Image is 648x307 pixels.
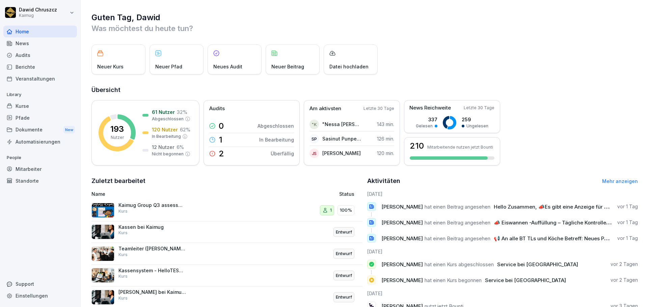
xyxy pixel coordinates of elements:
p: Neuer Beitrag [271,63,304,70]
p: Teamleiter ([PERSON_NAME]) [118,246,186,252]
p: Kurs [118,295,128,301]
p: Status [339,190,354,197]
p: [PERSON_NAME] bei Kaimug ([PERSON_NAME]) [118,289,186,295]
div: Dokumente [3,124,77,136]
p: Sasinut Punpeng [322,135,361,142]
p: Nicht begonnen [152,151,184,157]
p: 193 [110,125,124,133]
p: 62 % [180,126,190,133]
span: [PERSON_NAME] [381,219,423,226]
p: Kaimug [19,13,57,18]
div: Automatisierungen [3,136,77,148]
img: dl77onhohrz39aq74lwupjv4.png [91,224,114,239]
a: Berichte [3,61,77,73]
p: Überfällig [271,150,294,157]
p: 1 [219,136,222,144]
a: Kassen bei KaimugKursEntwurf [91,221,362,243]
p: 100% [340,207,352,214]
div: JS [309,149,319,158]
p: 120 min. [377,150,394,157]
div: "K [309,120,319,129]
p: Gelesen [416,123,433,129]
a: Kaimug Group Q3 assessment (in draft)Kurs1100% [91,199,362,221]
p: 6 % [177,144,184,151]
p: [PERSON_NAME] [322,150,361,157]
h3: 210 [410,142,424,150]
h2: Übersicht [91,85,638,95]
span: [PERSON_NAME] [381,204,423,210]
a: News [3,37,77,49]
a: Home [3,26,77,37]
p: Kassen bei Kaimug [118,224,186,230]
div: SP [309,134,319,144]
p: 337 [416,116,437,123]
p: Letzte 30 Tage [464,105,494,111]
p: vor 1 Tag [617,203,638,210]
img: e5wlzal6fzyyu8pkl39fd17k.png [91,203,114,218]
span: hat einen Beitrag angesehen [425,204,490,210]
p: Entwurf [336,229,352,236]
a: Kassensystem - HelloTESS ([PERSON_NAME])KursEntwurf [91,265,362,287]
h2: Aktivitäten [367,176,400,186]
p: Datei hochladen [329,63,369,70]
p: Nutzer [111,134,124,141]
img: pytyph5pk76tu4q1kwztnixg.png [91,246,114,261]
p: Entwurf [336,294,352,301]
span: Service bei [GEOGRAPHIC_DATA] [485,277,566,283]
img: k4tsflh0pn5eas51klv85bn1.png [91,268,114,283]
a: Mehr anzeigen [602,178,638,184]
h6: [DATE] [367,248,638,255]
p: Kurs [118,230,128,236]
a: Veranstaltungen [3,73,77,85]
p: Neuer Pfad [155,63,182,70]
p: In Bearbeitung [152,133,181,140]
p: 126 min. [377,135,394,142]
p: Kurs [118,208,128,214]
a: Einstellungen [3,290,77,302]
p: Am aktivsten [309,105,341,113]
p: 32 % [177,109,187,116]
p: Letzte 30 Tage [363,105,394,112]
p: Ungelesen [466,123,488,129]
p: 143 min. [377,121,394,128]
a: Audits [3,49,77,61]
span: Service bei [GEOGRAPHIC_DATA] [497,261,578,268]
p: News Reichweite [409,104,451,112]
p: vor 2 Tagen [611,277,638,283]
span: [PERSON_NAME] [381,277,423,283]
p: Entwurf [336,250,352,257]
span: hat einen Beitrag angesehen [425,219,490,226]
p: Audits [209,105,225,113]
p: 259 [462,116,488,123]
span: hat einen Kurs abgeschlossen [425,261,494,268]
p: Kurs [118,273,128,279]
p: Mitarbeitende nutzen jetzt Bounti [427,145,493,150]
p: Kurs [118,252,128,258]
p: Name [91,190,261,197]
p: Was möchtest du heute tun? [91,23,638,34]
p: vor 1 Tag [617,235,638,242]
p: Abgeschlossen [258,122,294,129]
img: dl77onhohrz39aq74lwupjv4.png [91,290,114,305]
h2: Zuletzt bearbeitet [91,176,362,186]
a: Mitarbeiter [3,163,77,175]
a: Teamleiter ([PERSON_NAME])KursEntwurf [91,243,362,265]
span: [PERSON_NAME] [381,235,423,242]
p: Abgeschlossen [152,116,184,122]
p: 61 Nutzer [152,109,175,116]
div: Support [3,278,77,290]
a: Standorte [3,175,77,187]
p: 0 [219,122,224,130]
p: "Nessa [PERSON_NAME] [322,121,361,128]
a: Pfade [3,112,77,124]
p: vor 1 Tag [617,219,638,226]
h6: [DATE] [367,190,638,197]
p: Library [3,89,77,100]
